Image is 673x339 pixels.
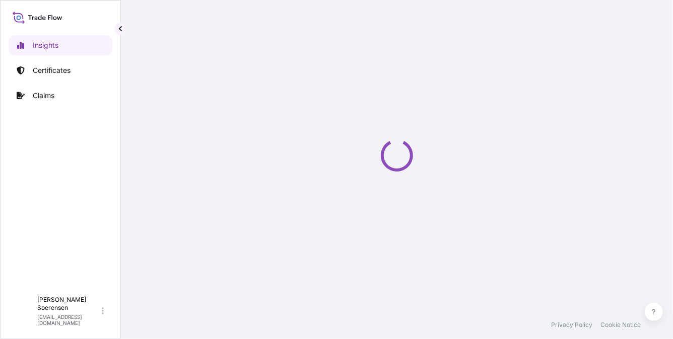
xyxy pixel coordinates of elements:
p: Insights [33,40,58,50]
p: [EMAIL_ADDRESS][DOMAIN_NAME] [37,314,100,326]
a: Privacy Policy [551,321,592,329]
a: Certificates [9,60,112,80]
span: P [20,306,26,316]
a: Cookie Notice [600,321,641,329]
p: Claims [33,91,54,101]
p: [PERSON_NAME] Soerensen [37,296,100,312]
a: Insights [9,35,112,55]
p: Certificates [33,65,71,75]
a: Claims [9,86,112,106]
